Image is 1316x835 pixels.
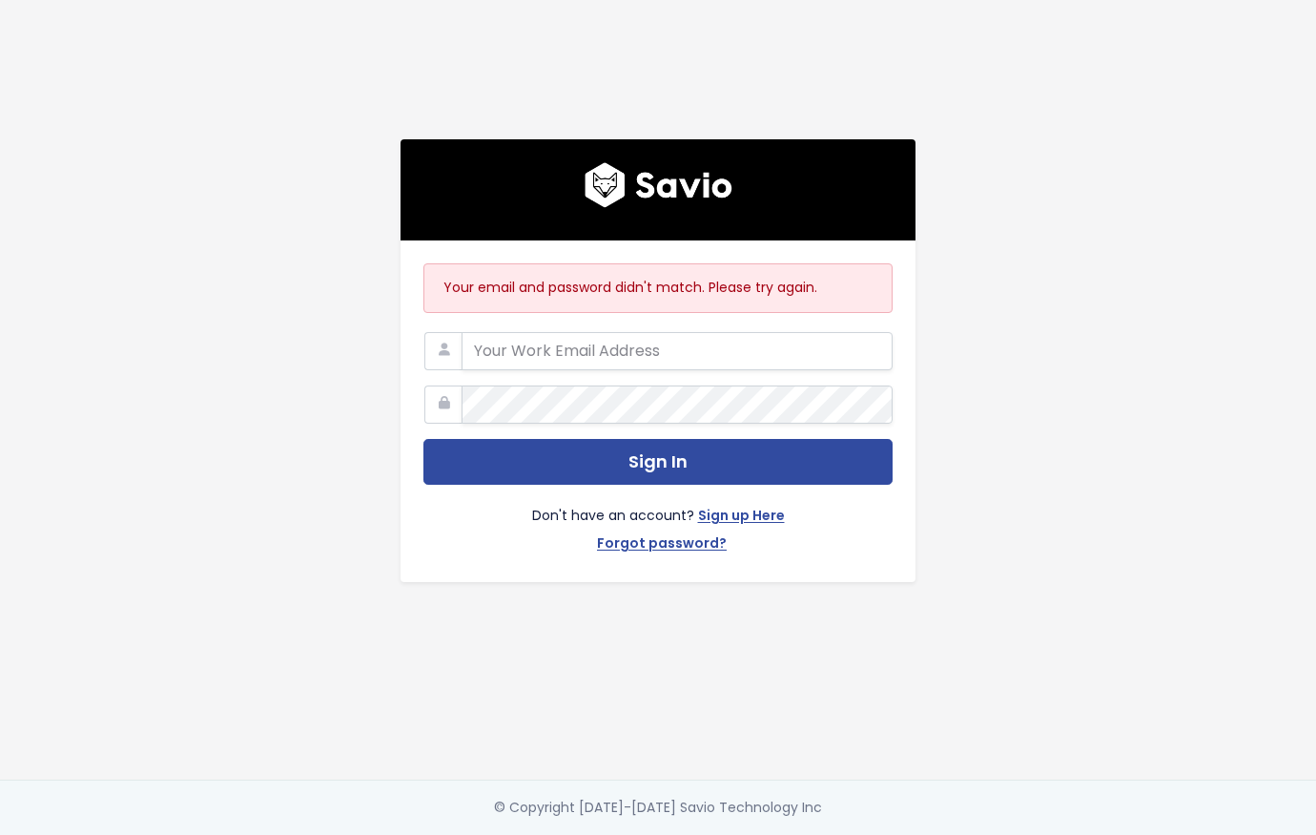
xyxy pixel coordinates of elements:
div: © Copyright [DATE]-[DATE] Savio Technology Inc [494,796,822,820]
p: Your email and password didn't match. Please try again. [443,276,873,300]
button: Sign In [423,439,893,486]
img: logo600x187.a314fd40982d.png [585,162,732,208]
a: Forgot password? [597,532,727,559]
div: Don't have an account? [423,485,893,559]
input: Your Work Email Address [462,332,893,370]
a: Sign up Here [698,504,785,532]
